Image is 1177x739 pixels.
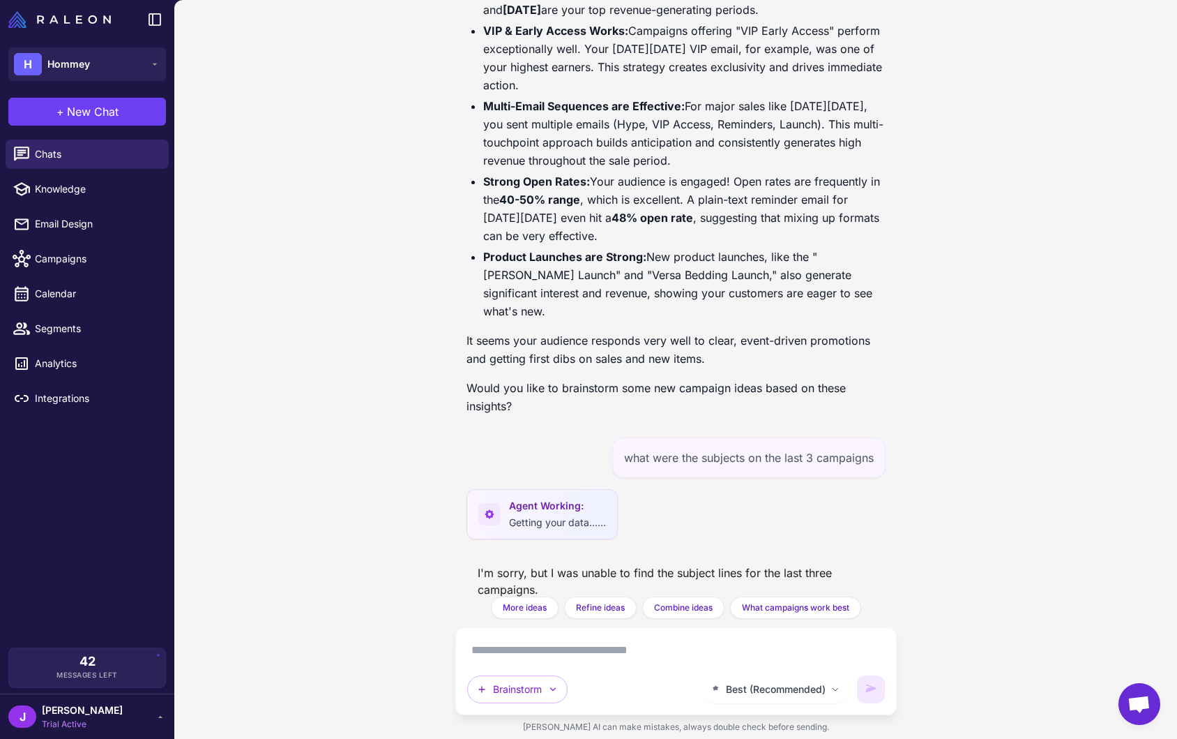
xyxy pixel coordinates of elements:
[6,244,169,274] a: Campaigns
[14,53,42,75] div: H
[6,314,169,343] a: Segments
[1118,683,1160,725] div: Open chat
[6,140,169,169] a: Chats
[576,602,625,614] span: Refine ideas
[67,103,119,120] span: New Chat
[35,391,158,406] span: Integrations
[483,172,886,245] li: Your audience is engaged! Open rates are frequently in the , which is excellent. A plain-text rem...
[499,193,580,207] strong: 40-50% range
[8,11,111,28] img: Raleon Logo
[483,250,646,264] strong: Product Launches are Strong:
[35,321,158,336] span: Segments
[701,675,849,703] button: Best (Recommended)
[35,216,158,232] span: Email Design
[35,251,158,267] span: Campaigns
[8,706,36,728] div: J
[42,718,123,731] span: Trial Active
[466,331,886,368] p: It seems your audience responds very well to clear, event-driven promotions and getting first dib...
[730,597,861,619] button: What campaigns work best
[642,597,724,619] button: Combine ideas
[56,103,64,120] span: +
[509,498,606,514] span: Agent Working:
[466,379,886,415] p: Would you like to brainstorm some new campaign ideas based on these insights?
[6,279,169,308] a: Calendar
[742,602,849,614] span: What campaigns work best
[6,384,169,413] a: Integrations
[483,22,886,94] li: Campaigns offering "VIP Early Access" perform exceptionally well. Your [DATE][DATE] VIP email, fo...
[483,24,628,38] strong: VIP & Early Access Works:
[483,97,886,170] li: For major sales like [DATE][DATE], you sent multiple emails (Hype, VIP Access, Reminders, Launch)...
[6,349,169,378] a: Analytics
[483,248,886,320] li: New product launches, like the "[PERSON_NAME] Launch" and "Versa Bedding Launch," also generate s...
[466,559,886,604] div: I'm sorry, but I was unable to find the subject lines for the last three campaigns.
[6,174,169,204] a: Knowledge
[56,670,118,680] span: Messages Left
[509,516,606,528] span: Getting your data......
[503,3,541,17] strong: [DATE]
[6,209,169,239] a: Email Design
[564,597,637,619] button: Refine ideas
[455,715,897,739] div: [PERSON_NAME] AI can make mistakes, always double check before sending.
[503,602,547,614] span: More ideas
[8,98,166,126] button: +New Chat
[654,602,713,614] span: Combine ideas
[35,356,158,371] span: Analytics
[35,181,158,197] span: Knowledge
[8,47,166,81] button: HHommey
[467,675,568,703] button: Brainstorm
[726,682,826,697] span: Best (Recommended)
[483,99,685,113] strong: Multi-Email Sequences are Effective:
[42,703,123,718] span: [PERSON_NAME]
[47,57,90,72] span: Hommey
[35,286,158,301] span: Calendar
[79,655,96,668] span: 42
[491,597,559,619] button: More ideas
[612,211,693,225] strong: 48% open rate
[8,11,116,28] a: Raleon Logo
[483,174,590,188] strong: Strong Open Rates:
[612,438,886,478] div: what were the subjects on the last 3 campaigns
[35,147,158,162] span: Chats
